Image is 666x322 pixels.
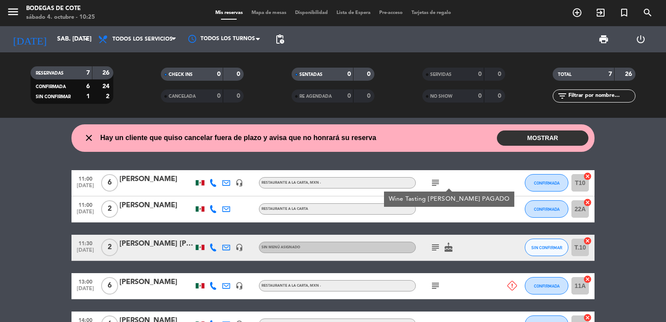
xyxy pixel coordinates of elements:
[262,207,308,211] span: RESTAURANTE A LA CARTA
[169,94,196,99] span: CANCELADA
[622,26,659,52] div: LOG OUT
[534,181,560,185] span: CONFIRMADA
[558,72,571,77] span: TOTAL
[101,239,118,256] span: 2
[36,85,66,89] span: CONFIRMADA
[572,7,582,18] i: add_circle_outline
[531,245,562,250] span: SIN CONFIRMAR
[169,72,193,77] span: CHECK INS
[36,95,71,99] span: SIN CONFIRMAR
[642,7,653,18] i: search
[583,313,592,322] i: cancel
[291,10,332,15] span: Disponibilidad
[430,178,441,188] i: subject
[86,93,90,99] strong: 1
[347,93,351,99] strong: 0
[84,133,94,143] i: close
[119,174,194,185] div: [PERSON_NAME]
[589,5,612,20] span: WALK IN
[217,71,221,77] strong: 0
[636,5,659,20] span: BUSCAR
[75,183,96,193] span: [DATE]
[235,243,243,251] i: headset_mic
[534,207,560,212] span: CONFIRMADA
[595,7,606,18] i: exit_to_app
[119,200,194,211] div: [PERSON_NAME]
[81,34,92,45] i: arrow_drop_down
[375,10,407,15] span: Pre-acceso
[430,72,452,77] span: SERVIDAS
[565,5,589,20] span: RESERVAR MESA
[430,242,441,253] i: subject
[75,247,96,257] span: [DATE]
[119,277,194,288] div: [PERSON_NAME]
[299,94,332,99] span: RE AGENDADA
[235,282,243,290] i: headset_mic
[237,93,242,99] strong: 0
[75,238,96,248] span: 11:30
[367,71,372,77] strong: 0
[308,181,321,185] span: , MXN -
[86,70,90,76] strong: 7
[583,198,592,207] i: cancel
[106,93,111,99] strong: 2
[211,10,247,15] span: Mis reservas
[430,281,441,291] i: subject
[557,91,567,101] i: filter_list
[497,130,588,146] button: MOSTRAR
[101,174,118,192] span: 6
[75,173,96,183] span: 11:00
[347,71,351,77] strong: 0
[101,277,118,295] span: 6
[75,276,96,286] span: 13:00
[100,132,376,144] span: Hay un cliente que quiso cancelar fuera de plazo y avisa que no honrará su reserva
[86,83,90,89] strong: 6
[430,94,452,99] span: NO SHOW
[525,174,568,192] button: CONFIRMADA
[247,10,291,15] span: Mapa de mesas
[262,246,300,249] span: Sin menú asignado
[583,236,592,245] i: cancel
[237,71,242,77] strong: 0
[7,30,53,49] i: [DATE]
[583,172,592,181] i: cancel
[332,10,375,15] span: Lista de Espera
[119,238,194,250] div: [PERSON_NAME] [PERSON_NAME]
[75,199,96,209] span: 11:00
[478,71,482,77] strong: 0
[275,34,285,45] span: pending_actions
[7,5,20,21] button: menu
[367,93,372,99] strong: 0
[389,195,510,204] div: Wine Tasting [PERSON_NAME] PAGADO
[525,239,568,256] button: SIN CONFIRMAR
[619,7,629,18] i: turned_in_not
[407,10,455,15] span: Tarjetas de regalo
[308,284,321,288] span: , MXN -
[36,71,64,75] span: RESERVADAS
[299,72,323,77] span: SENTADAS
[75,286,96,296] span: [DATE]
[102,83,111,89] strong: 24
[217,93,221,99] strong: 0
[525,277,568,295] button: CONFIRMADA
[612,5,636,20] span: Reserva especial
[443,242,454,253] i: cake
[498,71,503,77] strong: 0
[583,275,592,284] i: cancel
[75,209,96,219] span: [DATE]
[26,4,95,13] div: Bodegas de Cote
[478,93,482,99] strong: 0
[625,71,634,77] strong: 26
[498,93,503,99] strong: 0
[112,36,173,42] span: Todos los servicios
[101,200,118,218] span: 2
[635,34,646,45] i: power_settings_new
[26,13,95,22] div: sábado 4. octubre - 10:25
[235,179,243,187] i: headset_mic
[102,70,111,76] strong: 26
[534,284,560,288] span: CONFIRMADA
[7,5,20,18] i: menu
[608,71,612,77] strong: 7
[262,181,321,185] span: RESTAURANTE A LA CARTA
[598,34,609,45] span: print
